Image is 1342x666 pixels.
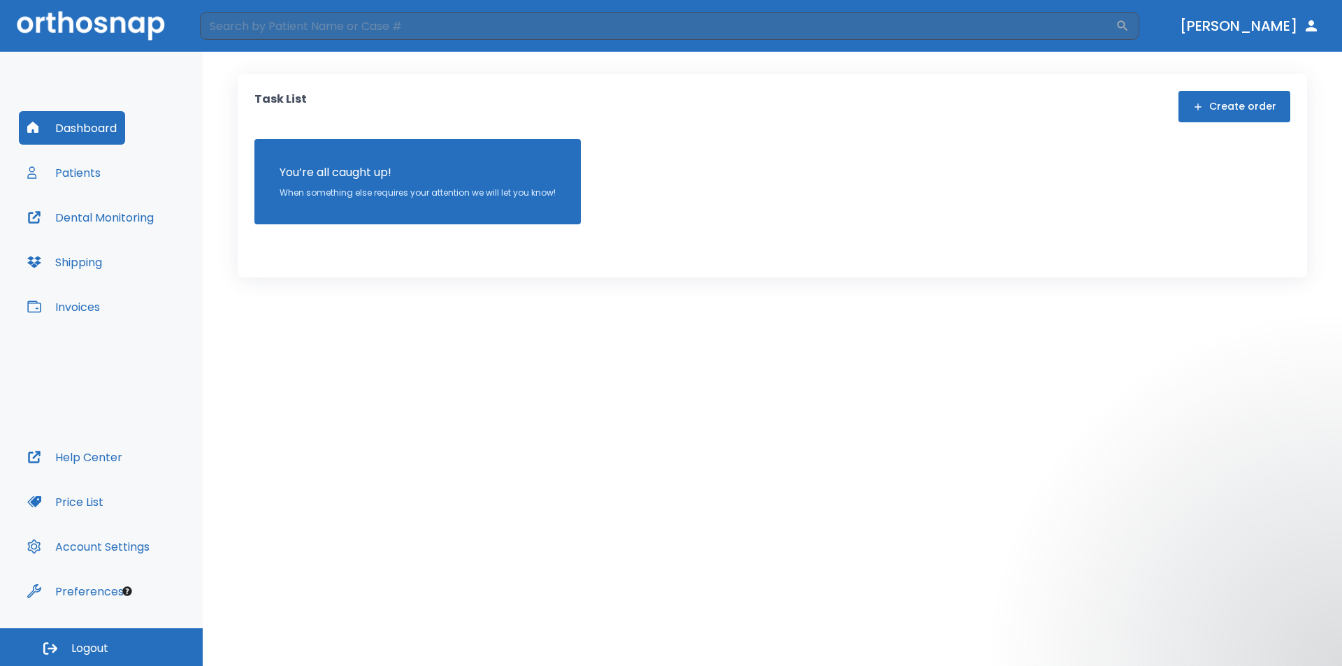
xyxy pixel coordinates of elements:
[19,440,131,474] button: Help Center
[19,485,112,519] button: Price List
[200,12,1116,40] input: Search by Patient Name or Case #
[19,156,109,189] button: Patients
[254,91,307,122] p: Task List
[17,11,165,40] img: Orthosnap
[19,290,108,324] button: Invoices
[280,187,556,199] p: When something else requires your attention we will let you know!
[19,111,125,145] button: Dashboard
[280,164,556,181] p: You’re all caught up!
[1174,13,1325,38] button: [PERSON_NAME]
[19,574,132,608] button: Preferences
[19,245,110,279] button: Shipping
[19,201,162,234] button: Dental Monitoring
[121,585,134,598] div: Tooltip anchor
[19,530,158,563] button: Account Settings
[71,641,108,656] span: Logout
[1178,91,1290,122] button: Create order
